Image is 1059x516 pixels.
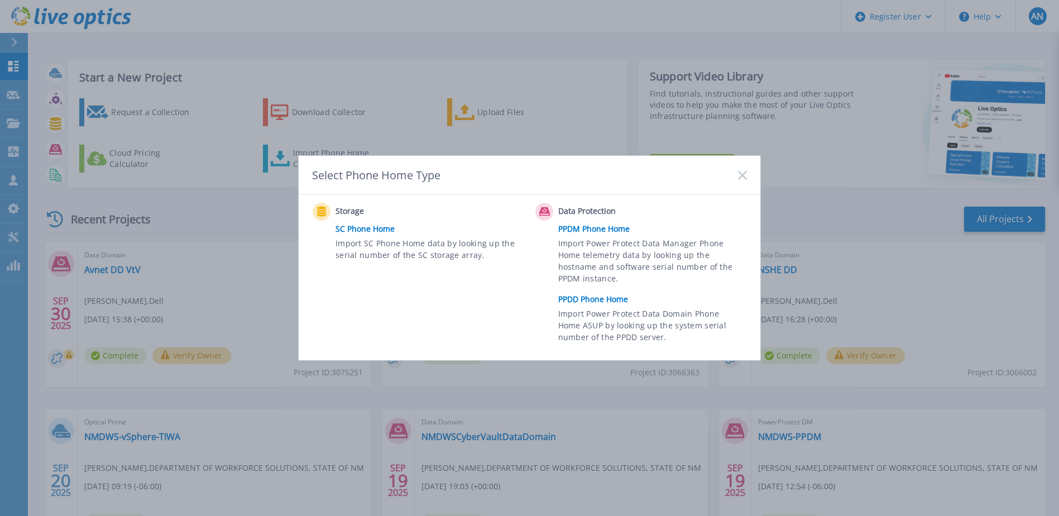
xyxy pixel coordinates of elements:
span: Import Power Protect Data Manager Phone Home telemetry data by looking up the hostname and softwa... [558,237,744,289]
a: SC Phone Home [336,221,530,237]
span: Import SC Phone Home data by looking up the serial number of the SC storage array. [336,237,521,263]
span: Data Protection [558,205,669,218]
span: Storage [336,205,447,218]
span: Import Power Protect Data Domain Phone Home ASUP by looking up the system serial number of the PP... [558,308,744,346]
a: PPDM Phone Home [558,221,753,237]
a: PPDD Phone Home [558,291,753,308]
div: Select Phone Home Type [312,168,442,183]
